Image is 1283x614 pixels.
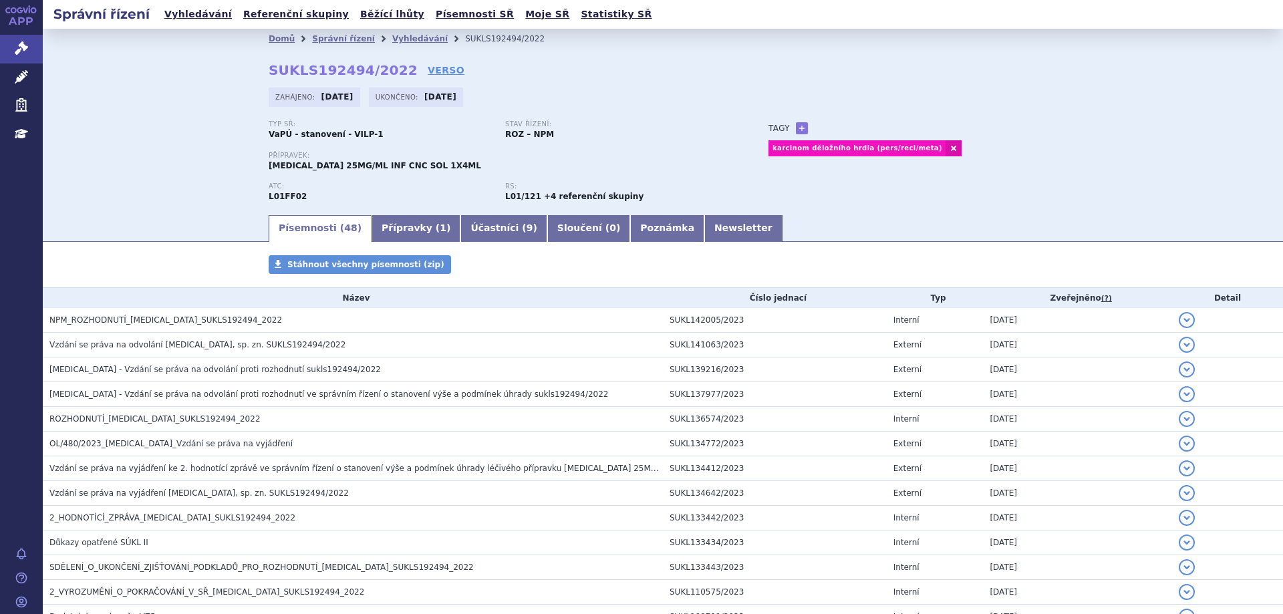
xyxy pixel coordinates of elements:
[269,182,492,190] p: ATC:
[893,365,921,374] span: Externí
[983,580,1172,605] td: [DATE]
[269,161,481,170] span: [MEDICAL_DATA] 25MG/ML INF CNC SOL 1X4ML
[630,215,704,242] a: Poznámka
[269,255,451,274] a: Stáhnout všechny písemnosti (zip)
[893,439,921,448] span: Externí
[269,120,492,128] p: Typ SŘ:
[983,481,1172,506] td: [DATE]
[287,260,444,269] span: Stáhnout všechny písemnosti (zip)
[428,63,464,77] a: VERSO
[1179,584,1195,600] button: detail
[983,308,1172,333] td: [DATE]
[983,555,1172,580] td: [DATE]
[275,92,317,102] span: Zahájeno:
[983,407,1172,432] td: [DATE]
[983,506,1172,530] td: [DATE]
[663,288,887,308] th: Číslo jednací
[43,288,663,308] th: Název
[505,120,728,128] p: Stav řízení:
[893,315,919,325] span: Interní
[521,5,573,23] a: Moje SŘ
[983,432,1172,456] td: [DATE]
[663,407,887,432] td: SUKL136574/2023
[663,333,887,357] td: SUKL141063/2023
[768,120,790,136] h3: Tagy
[1179,436,1195,452] button: detail
[392,34,448,43] a: Vyhledávání
[1101,294,1112,303] abbr: (?)
[663,555,887,580] td: SUKL133443/2023
[356,5,428,23] a: Běžící lhůty
[609,222,616,233] span: 0
[376,92,421,102] span: Ukončeno:
[460,215,547,242] a: Účastníci (9)
[663,456,887,481] td: SUKL134412/2023
[893,587,919,597] span: Interní
[424,92,456,102] strong: [DATE]
[1179,534,1195,551] button: detail
[544,192,644,201] strong: +4 referenční skupiny
[49,464,812,473] span: Vzdání se práva na vyjádření ke 2. hodnotící zprávě ve správním řízení o stanovení výše a podmíne...
[269,130,384,139] strong: VaPÚ - stanovení - VILP-1
[1179,559,1195,575] button: detail
[505,130,554,139] strong: ROZ – NPM
[465,29,562,49] li: SUKLS192494/2022
[547,215,630,242] a: Sloučení (0)
[321,92,353,102] strong: [DATE]
[663,506,887,530] td: SUKL133442/2023
[1179,460,1195,476] button: detail
[239,5,353,23] a: Referenční skupiny
[49,513,295,522] span: 2_HODNOTÍCÍ_ZPRÁVA_KEYTRUDA_SUKLS192494_2022
[269,34,295,43] a: Domů
[1179,411,1195,427] button: detail
[372,215,460,242] a: Přípravky (1)
[49,488,349,498] span: Vzdání se práva na vyjádření KEYTRUDA, sp. zn. SUKLS192494/2022
[983,288,1172,308] th: Zveřejněno
[663,580,887,605] td: SUKL110575/2023
[577,5,656,23] a: Statistiky SŘ
[887,288,984,308] th: Typ
[663,382,887,407] td: SUKL137977/2023
[663,530,887,555] td: SUKL133434/2023
[1179,485,1195,501] button: detail
[49,563,474,572] span: SDĚLENÍ_O_UKONČENÍ_ZJIŠŤOVÁNÍ_PODKLADŮ_PRO_ROZHODNUTÍ_KEYTRUDA_SUKLS192494_2022
[893,414,919,424] span: Interní
[663,357,887,382] td: SUKL139216/2023
[49,538,148,547] span: Důkazy opatřené SÚKL II
[893,513,919,522] span: Interní
[983,333,1172,357] td: [DATE]
[269,192,307,201] strong: PEMBROLIZUMAB
[663,308,887,333] td: SUKL142005/2023
[43,5,160,23] h2: Správní řízení
[893,488,921,498] span: Externí
[344,222,357,233] span: 48
[49,439,293,448] span: OL/480/2023_Keytruda_Vzdání se práva na vyjádření
[663,432,887,456] td: SUKL134772/2023
[893,538,919,547] span: Interní
[269,215,372,242] a: Písemnosti (48)
[440,222,446,233] span: 1
[1179,361,1195,377] button: detail
[893,464,921,473] span: Externí
[704,215,782,242] a: Newsletter
[796,122,808,134] a: +
[1172,288,1283,308] th: Detail
[768,140,946,156] a: karcinom děložního hrdla (pers/reci/meta)
[983,382,1172,407] td: [DATE]
[505,192,541,201] strong: pembrolizumab
[269,152,742,160] p: Přípravek:
[312,34,375,43] a: Správní řízení
[1179,337,1195,353] button: detail
[893,563,919,572] span: Interní
[1179,386,1195,402] button: detail
[983,456,1172,481] td: [DATE]
[893,340,921,349] span: Externí
[527,222,533,233] span: 9
[983,530,1172,555] td: [DATE]
[893,390,921,399] span: Externí
[269,62,418,78] strong: SUKLS192494/2022
[983,357,1172,382] td: [DATE]
[49,340,345,349] span: Vzdání se práva na odvolání KEYTRUDA, sp. zn. SUKLS192494/2022
[1179,510,1195,526] button: detail
[663,481,887,506] td: SUKL134642/2023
